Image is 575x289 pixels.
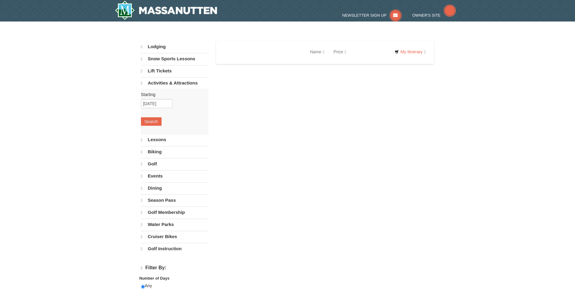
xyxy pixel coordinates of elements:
[141,219,209,230] a: Water Parks
[141,243,209,254] a: Golf Instruction
[139,276,170,281] strong: Number of Days
[141,182,209,194] a: Dining
[141,65,209,77] a: Lift Tickets
[342,13,402,18] a: Newsletter Sign Up
[342,13,386,18] span: Newsletter Sign Up
[115,1,217,20] img: Massanutten Resort Logo
[141,231,209,242] a: Cruiser Bikes
[141,117,162,126] button: Search
[141,207,209,218] a: Golf Membership
[141,41,209,52] a: Lodging
[306,46,329,58] a: Name
[141,91,204,98] label: Starting
[141,265,209,271] h4: Filter By:
[391,47,430,56] a: My Itinerary
[141,170,209,182] a: Events
[141,134,209,145] a: Lessons
[329,46,351,58] a: Price
[141,194,209,206] a: Season Pass
[141,53,209,65] a: Snow Sports Lessons
[141,77,209,89] a: Activities & Attractions
[115,1,217,20] a: Massanutten Resort
[412,13,441,18] span: Owner's Site
[141,158,209,170] a: Golf
[141,146,209,158] a: Biking
[412,13,456,18] a: Owner's Site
